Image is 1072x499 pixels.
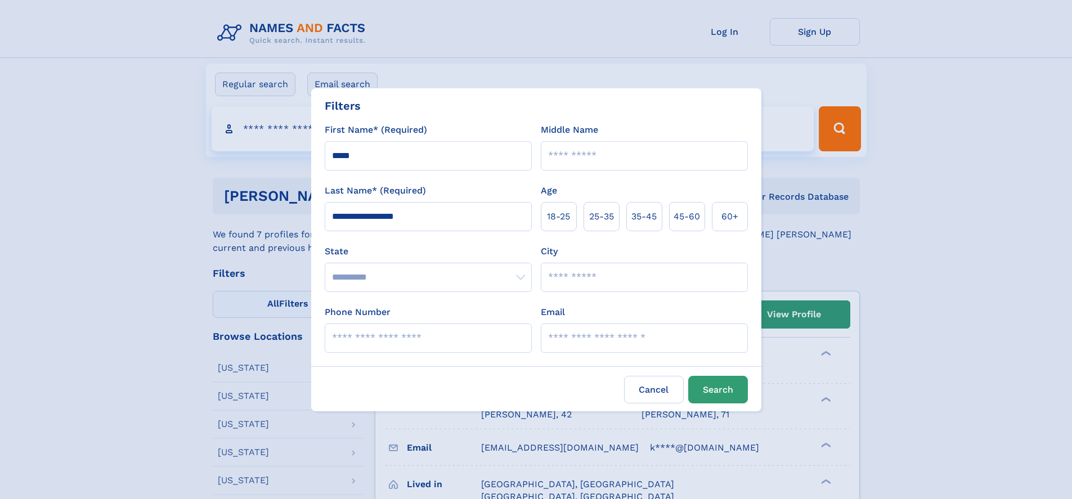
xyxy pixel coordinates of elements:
[674,210,700,223] span: 45‑60
[325,245,532,258] label: State
[589,210,614,223] span: 25‑35
[325,184,426,197] label: Last Name* (Required)
[541,305,565,319] label: Email
[541,245,558,258] label: City
[721,210,738,223] span: 60+
[325,123,427,137] label: First Name* (Required)
[325,97,361,114] div: Filters
[688,376,748,403] button: Search
[325,305,391,319] label: Phone Number
[631,210,657,223] span: 35‑45
[624,376,684,403] label: Cancel
[547,210,570,223] span: 18‑25
[541,123,598,137] label: Middle Name
[541,184,557,197] label: Age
